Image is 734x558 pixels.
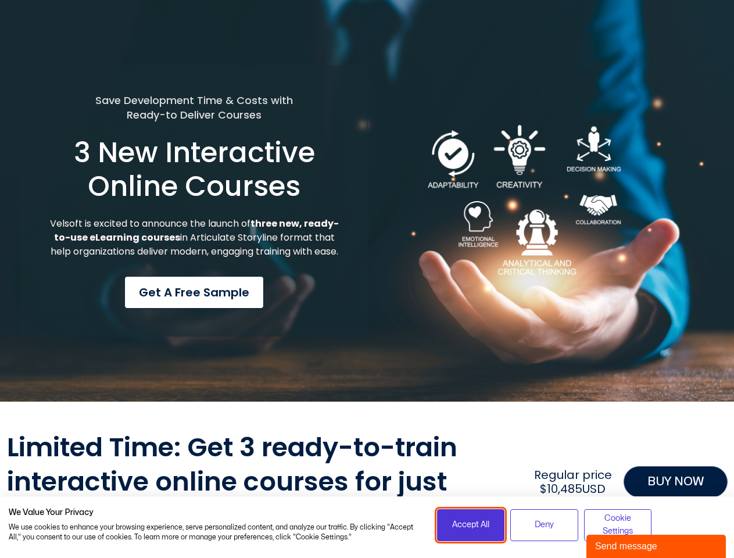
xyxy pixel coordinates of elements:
span: Accept All [452,518,489,531]
h5: Save Development Time & Costs with Ready-to Deliver Courses [48,93,341,122]
button: Accept all cookies [437,509,505,541]
p: We use cookies to enhance your browsing experience, serve personalized content, and analyze our t... [9,523,420,542]
iframe: chat widget [586,532,728,558]
a: BUY NOW [624,466,728,498]
span: Cookie Settings [592,512,645,538]
strong: three new, ready-to-use eLearning courses [54,217,339,244]
h2: Limited Time: Get 3 ready-to-train interactive online courses for just $3,300USD [7,431,523,533]
span: Deny [535,518,554,531]
button: Deny all cookies [510,509,578,541]
a: Get a Free Sample [124,276,264,309]
span: BUY NOW [647,473,704,491]
h2: We Value Your Privacy [9,507,420,518]
h1: 3 New Interactive Online Courses [48,136,341,203]
h2: Regular price $10,485USD [528,468,617,496]
p: Velsoft is excited to announce the launch of in Articulate Storyline format that help organizatio... [48,217,341,259]
button: Adjust cookie preferences [584,509,652,541]
span: Get a Free Sample [139,284,249,301]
